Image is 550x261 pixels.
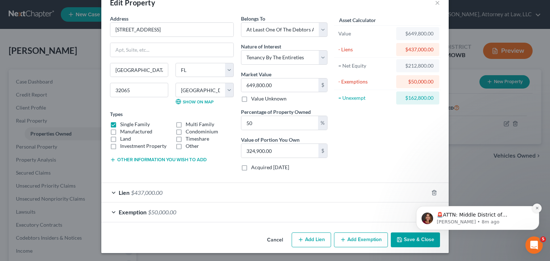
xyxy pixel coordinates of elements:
span: 5 [540,236,546,242]
div: message notification from Katie, 8m ago. 🚨ATTN: Middle District of Florida The court has added a ... [11,48,134,72]
div: - Liens [338,46,393,53]
span: Belongs To [241,16,265,22]
button: Other information you wish to add [110,157,207,163]
p: Message from Katie, sent 8m ago [31,61,125,68]
a: Show on Map [175,99,213,104]
div: $162,800.00 [402,94,433,102]
div: $437,000.00 [402,46,433,53]
button: Save & Close [391,232,440,248]
label: Value Unknown [251,95,287,102]
button: Cancel [261,233,289,248]
label: Other [186,142,199,150]
iframe: Intercom live chat [525,236,543,254]
input: 0.00 [241,78,318,92]
div: - Exemptions [338,78,393,85]
button: Add Lien [292,232,331,248]
button: Dismiss notification [127,46,136,55]
div: $ [318,144,327,158]
span: Exemption [119,209,147,215]
label: Nature of Interest [241,43,281,50]
div: $50,000.00 [402,78,433,85]
input: Enter address... [110,23,233,37]
button: Add Exemption [334,232,388,248]
input: Enter zip... [110,83,168,97]
label: Market Value [241,70,271,78]
span: Lien [119,189,130,196]
label: Land [120,135,131,142]
iframe: Intercom notifications message [405,158,550,241]
div: = Unexempt [338,94,393,102]
div: % [318,116,327,130]
label: Multi Family [186,121,214,128]
input: Apt, Suite, etc... [110,43,233,57]
label: Value of Portion You Own [241,136,300,144]
label: Acquired [DATE] [251,164,289,171]
span: Address [110,16,128,22]
label: Asset Calculator [339,16,376,24]
input: Enter city... [110,63,168,77]
label: Condominium [186,128,218,135]
div: = Net Equity [338,62,393,69]
label: Single Family [120,121,150,128]
label: Timeshare [186,135,209,142]
label: Types [110,110,123,118]
div: $649,800.00 [402,30,433,37]
span: $437,000.00 [131,189,162,196]
img: Profile image for Katie [16,55,28,67]
label: Manufactured [120,128,152,135]
label: Investment Property [120,142,166,150]
div: Value [338,30,393,37]
label: Percentage of Property Owned [241,108,311,116]
span: $50,000.00 [148,209,176,215]
div: $212,800.00 [402,62,433,69]
div: $ [318,78,327,92]
p: 🚨ATTN: Middle District of [US_STATE] The court has added a new Credit Counseling Field that we ne... [31,54,125,61]
input: 0.00 [241,144,318,158]
input: 0.00 [241,116,318,130]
